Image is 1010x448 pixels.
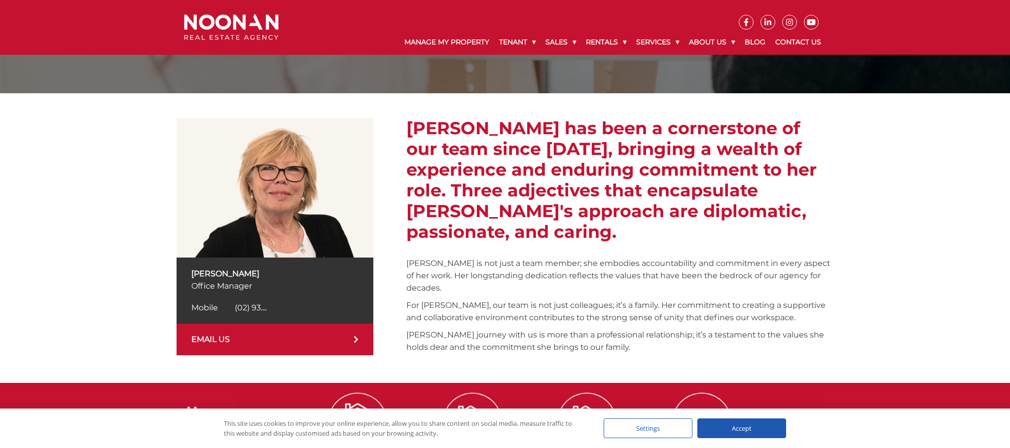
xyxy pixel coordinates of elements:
a: Rentals [581,30,631,55]
p: [PERSON_NAME] journey with us is more than a professional relationship; it’s a testament to the v... [406,329,833,353]
p: For [PERSON_NAME], our team is not just colleagues; it’s a family. Her commitment to creating a s... [406,299,833,324]
a: EMAIL US [177,324,374,355]
p: Office Manager [191,280,359,292]
a: About Us [684,30,740,55]
a: Click to reveal phone number [191,303,267,312]
p: [PERSON_NAME] [191,267,359,280]
div: Settings [604,418,692,438]
a: Tenant [494,30,541,55]
a: Sales [541,30,581,55]
span: Mobile [191,303,218,312]
img: Trish Pieper [177,118,374,258]
a: Contact Us [770,30,826,55]
img: Noonan Real Estate Agency [184,14,279,40]
p: [PERSON_NAME] is not just a team member; she embodies accountability and commitment in every aspe... [406,257,833,294]
a: Blog [740,30,770,55]
a: Manage My Property [399,30,494,55]
div: This site uses cookies to improve your online experience, allow you to share content on social me... [224,418,584,438]
span: (02) 93.... [235,303,267,312]
a: Services [631,30,684,55]
div: Accept [697,418,786,438]
h2: [PERSON_NAME] has been a cornerstone of our team since [DATE], bringing a wealth of experience an... [406,118,833,242]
